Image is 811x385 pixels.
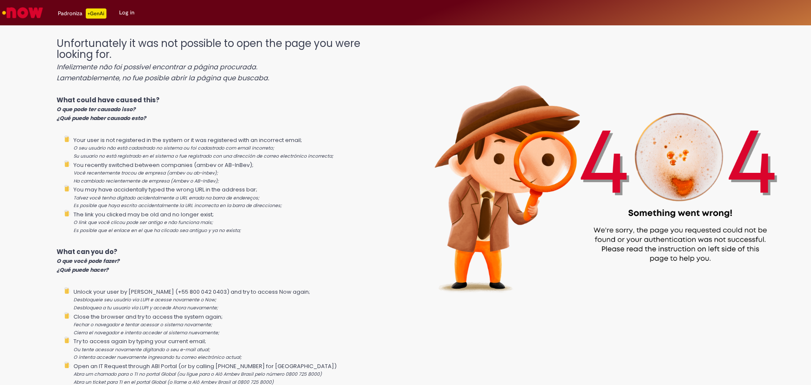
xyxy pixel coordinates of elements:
img: ServiceNow [1,4,44,21]
li: Close the browser and try to access the system again; [73,312,396,337]
li: Unlock your user by [PERSON_NAME] (+55 800 042 0403) and try to access Now again; [73,287,396,312]
i: Es posible que el enlace en el que ha clicado sea antiguo y ya no exista; [73,227,241,234]
li: Try to access again by typing your current email; [73,336,396,361]
i: Desbloqueie seu usuário via LUPI e acesse novamente o Now; [73,297,216,303]
i: Su usuario no está registrado en el sistema o fue registrado con una dirección de correo electrón... [73,153,333,159]
li: Your user is not registered in the system or it was registered with an incorrect email; [73,135,396,160]
li: You may have accidentally typed the wrong URL in the address bar; [73,185,396,210]
i: O intenta acceder nuevamente ingresando tu correo electrónico actual; [73,354,242,360]
i: Infelizmente não foi possível encontrar a página procurada. [57,62,257,72]
i: Você recentemente trocou de empresa (ambev ou ab-inbev); [73,170,218,176]
i: O que você pode fazer? [57,257,120,265]
i: Lamentablemente, no fue posible abrir la página que buscaba. [57,73,269,83]
i: Ha cambiado recientemente de empresa (Ambev o AB-InBev); [73,178,219,184]
i: O que pode ter causado isso? [57,106,136,113]
h1: Unfortunately it was not possible to open the page you were looking for. [57,38,396,83]
i: ¿Qué puede haber causado esto? [57,115,146,122]
i: Talvez você tenha digitado acidentalmente a URL errada na barra de endereços; [73,195,259,201]
i: Abra um chamado para o TI no portal Global (ou ligue para o Alô Ambev Brasil pelo número 0800 725... [73,371,322,377]
i: O seu usuário não está cadastrado no sistema ou foi cadastrado com email incorreto; [73,145,274,151]
i: Es posible que haya escrito accidentalmente la URL incorrecta en la barra de direcciones; [73,202,282,209]
p: What can you do? [57,247,396,274]
i: Ou tente acessar novamente digitando o seu e-mail atual; [73,347,210,353]
div: Padroniza [58,8,106,19]
i: Cierra el navegador e intenta acceder al sistema nuevamente; [73,330,219,336]
img: 404_ambev_new.png [396,30,811,319]
i: O link que você clicou pode ser antigo e não funciona mais; [73,219,213,226]
p: What could have caused this? [57,96,396,123]
p: +GenAi [86,8,106,19]
i: Desbloquea a tu usuario vía LUPI y accede Ahora nuevamente; [73,305,218,311]
li: You recently switched between companies (ambev or AB-InBev); [73,160,396,185]
li: The link you clicked may be old and no longer exist; [73,210,396,235]
i: Fechar o navegador e tentar acessar o sistema novamente; [73,322,212,328]
i: ¿Qué puede hacer? [57,266,109,273]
